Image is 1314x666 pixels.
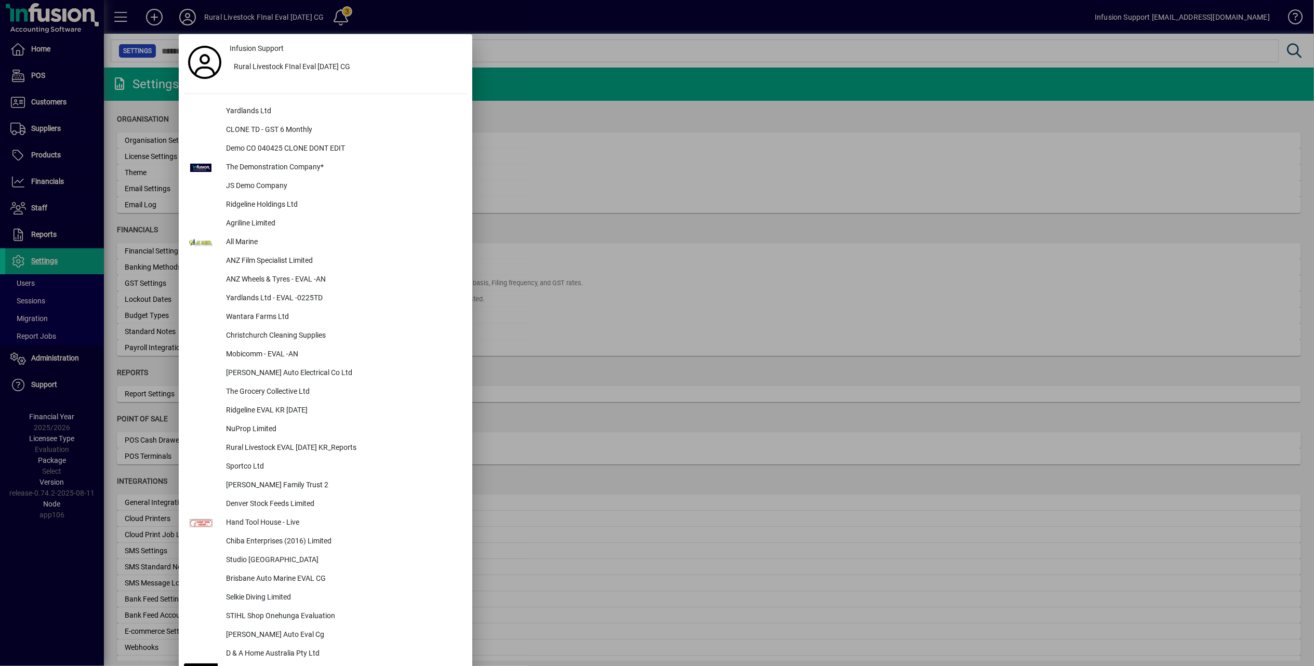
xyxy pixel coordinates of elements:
[218,607,467,626] div: STIHL Shop Onehunga Evaluation
[184,439,467,458] button: Rural Livestock EVAL [DATE] KR_Reports
[218,140,467,158] div: Demo CO 040425 CLONE DONT EDIT
[184,626,467,645] button: [PERSON_NAME] Auto Eval Cg
[218,532,467,551] div: Chiba Enterprises (2016) Limited
[184,532,467,551] button: Chiba Enterprises (2016) Limited
[184,495,467,514] button: Denver Stock Feeds Limited
[218,364,467,383] div: [PERSON_NAME] Auto Electrical Co Ltd
[184,364,467,383] button: [PERSON_NAME] Auto Electrical Co Ltd
[225,58,467,77] button: Rural Livestock FInal Eval [DATE] CG
[230,43,284,54] span: Infusion Support
[218,121,467,140] div: CLONE TD - GST 6 Monthly
[218,102,467,121] div: Yardlands Ltd
[184,345,467,364] button: Mobicomm - EVAL -AN
[218,158,467,177] div: The Demonstration Company*
[184,476,467,495] button: [PERSON_NAME] Family Trust 2
[184,53,225,72] a: Profile
[218,215,467,233] div: Agriline Limited
[184,383,467,402] button: The Grocery Collective Ltd
[218,345,467,364] div: Mobicomm - EVAL -AN
[184,233,467,252] button: All Marine
[218,271,467,289] div: ANZ Wheels & Tyres - EVAL -AN
[184,570,467,589] button: Brisbane Auto Marine EVAL CG
[184,402,467,420] button: Ridgeline EVAL KR [DATE]
[184,551,467,570] button: Studio [GEOGRAPHIC_DATA]
[218,495,467,514] div: Denver Stock Feeds Limited
[184,215,467,233] button: Agriline Limited
[225,39,467,58] a: Infusion Support
[184,140,467,158] button: Demo CO 040425 CLONE DONT EDIT
[184,514,467,532] button: Hand Tool House - Live
[218,551,467,570] div: Studio [GEOGRAPHIC_DATA]
[184,420,467,439] button: NuProp Limited
[218,252,467,271] div: ANZ Film Specialist Limited
[184,289,467,308] button: Yardlands Ltd - EVAL -0225TD
[218,439,467,458] div: Rural Livestock EVAL [DATE] KR_Reports
[184,158,467,177] button: The Demonstration Company*
[184,458,467,476] button: Sportco Ltd
[184,308,467,327] button: Wantara Farms Ltd
[218,177,467,196] div: JS Demo Company
[218,383,467,402] div: The Grocery Collective Ltd
[184,121,467,140] button: CLONE TD - GST 6 Monthly
[184,607,467,626] button: STIHL Shop Onehunga Evaluation
[184,589,467,607] button: Selkie Diving Limited
[218,626,467,645] div: [PERSON_NAME] Auto Eval Cg
[218,289,467,308] div: Yardlands Ltd - EVAL -0225TD
[184,327,467,345] button: Christchurch Cleaning Supplies
[184,196,467,215] button: Ridgeline Holdings Ltd
[218,458,467,476] div: Sportco Ltd
[184,271,467,289] button: ANZ Wheels & Tyres - EVAL -AN
[218,196,467,215] div: Ridgeline Holdings Ltd
[184,645,467,663] button: D & A Home Australia Pty Ltd
[218,514,467,532] div: Hand Tool House - Live
[218,233,467,252] div: All Marine
[218,308,467,327] div: Wantara Farms Ltd
[218,645,467,663] div: D & A Home Australia Pty Ltd
[218,420,467,439] div: NuProp Limited
[218,327,467,345] div: Christchurch Cleaning Supplies
[184,252,467,271] button: ANZ Film Specialist Limited
[218,476,467,495] div: [PERSON_NAME] Family Trust 2
[218,589,467,607] div: Selkie Diving Limited
[184,102,467,121] button: Yardlands Ltd
[218,402,467,420] div: Ridgeline EVAL KR [DATE]
[184,177,467,196] button: JS Demo Company
[218,570,467,589] div: Brisbane Auto Marine EVAL CG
